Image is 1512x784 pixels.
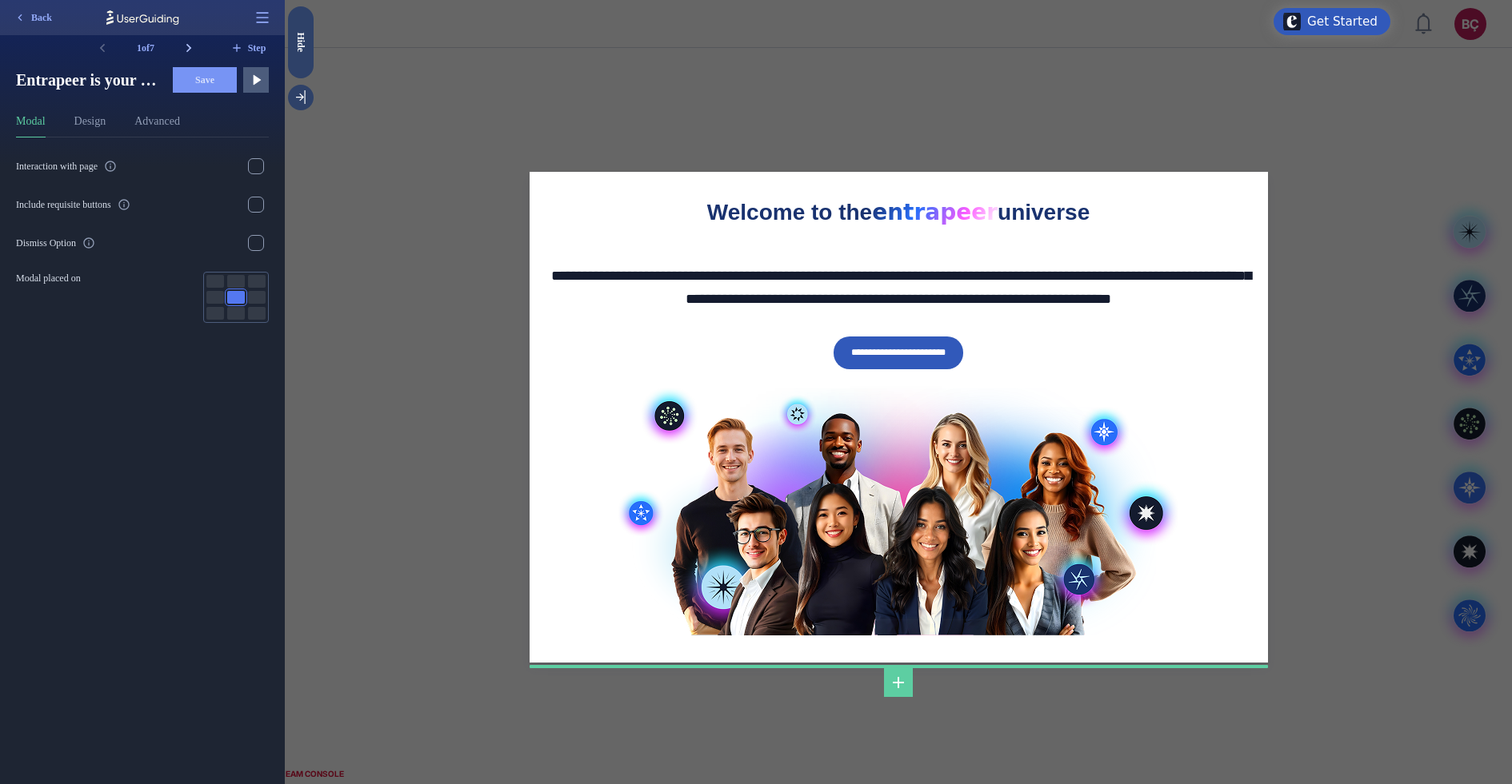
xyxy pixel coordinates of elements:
[74,112,106,137] button: Design
[248,42,266,54] span: Step
[1283,13,1301,30] img: launcher-image-alternative-text
[173,67,237,93] button: Save
[319,382,908,635] img: Modal Media
[587,199,713,225] span: entrapeer
[195,74,214,86] span: Save
[6,5,59,30] button: Back
[16,272,81,285] span: Modal placed on
[16,237,76,249] div: Dismiss Option
[31,11,52,24] span: Back
[227,35,269,61] button: Step
[16,112,46,137] button: Modal
[16,198,111,211] div: Include requisite buttons
[16,69,160,91] span: Entrapeer is your always-on consultancy. Our AI agents seamlessly integrate with your organizatio...
[115,35,176,61] div: 1 of 7
[16,160,98,173] div: Interaction with page
[1307,14,1378,30] div: Get Started
[245,199,983,225] h1: Welcome to the universe
[1274,8,1390,35] div: Open Get Started checklist
[134,112,180,137] button: Advanced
